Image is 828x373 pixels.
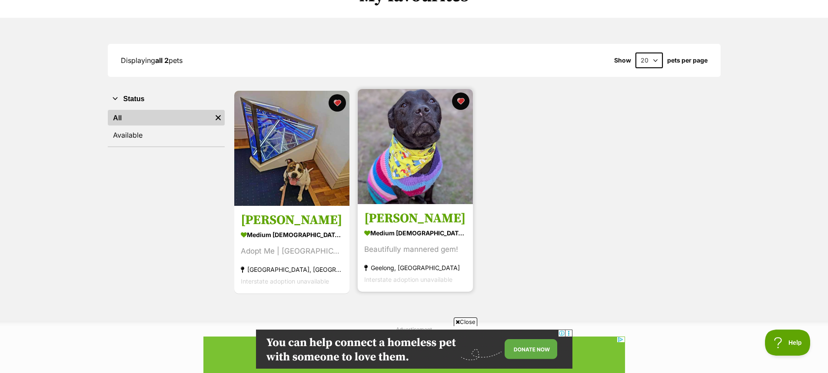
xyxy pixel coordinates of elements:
[212,110,225,125] a: Remove filter
[234,206,349,294] a: [PERSON_NAME] medium [DEMOGRAPHIC_DATA] Dog Adopt Me | [GEOGRAPHIC_DATA] [GEOGRAPHIC_DATA], [GEOG...
[667,57,708,64] label: pets per page
[241,278,329,285] span: Interstate adoption unavailable
[364,211,466,227] h3: [PERSON_NAME]
[358,89,473,204] img: Polly
[358,204,473,292] a: [PERSON_NAME] medium [DEMOGRAPHIC_DATA] Dog Beautifully mannered gem! Geelong, [GEOGRAPHIC_DATA] ...
[364,244,466,256] div: Beautifully mannered gem!
[256,330,572,369] iframe: Advertisement
[765,330,811,356] iframe: Help Scout Beacon - Open
[241,229,343,241] div: medium [DEMOGRAPHIC_DATA] Dog
[121,56,183,65] span: Displaying pets
[454,317,477,326] span: Close
[108,127,225,143] a: Available
[364,227,466,240] div: medium [DEMOGRAPHIC_DATA] Dog
[241,246,343,257] div: Adopt Me | [GEOGRAPHIC_DATA]
[108,108,225,146] div: Status
[241,264,343,276] div: [GEOGRAPHIC_DATA], [GEOGRAPHIC_DATA]
[234,91,349,206] img: Bailey
[364,276,452,284] span: Interstate adoption unavailable
[452,92,469,110] button: favourite
[108,93,225,105] button: Status
[364,262,466,274] div: Geelong, [GEOGRAPHIC_DATA]
[155,56,169,65] strong: all 2
[108,110,212,125] a: All
[241,212,343,229] h3: [PERSON_NAME]
[614,57,631,64] span: Show
[329,94,346,112] button: favourite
